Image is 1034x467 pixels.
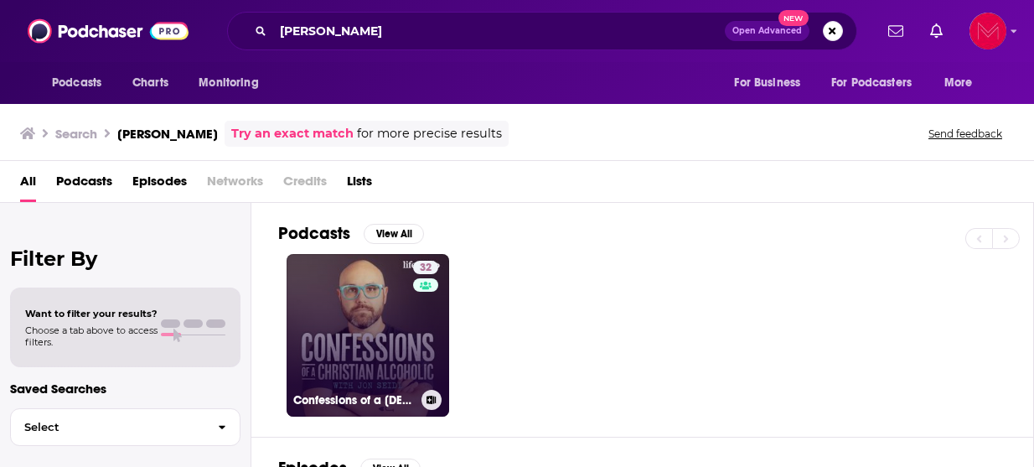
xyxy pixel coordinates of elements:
button: open menu [187,67,280,99]
span: Select [11,422,204,433]
input: Search podcasts, credits, & more... [273,18,725,44]
button: open menu [933,67,994,99]
span: Choose a tab above to access filters. [25,324,158,348]
span: Logged in as Pamelamcclure [969,13,1006,49]
p: Saved Searches [10,381,240,397]
a: All [20,168,36,202]
span: 32 [420,260,432,277]
h2: Filter By [10,246,240,271]
button: open menu [40,67,123,99]
button: Select [10,408,240,446]
h3: [PERSON_NAME] [117,126,218,142]
a: Show notifications dropdown [923,17,949,45]
button: open menu [820,67,936,99]
a: 32Confessions of a [DEMOGRAPHIC_DATA] Alcoholic with [PERSON_NAME] [287,254,449,417]
button: Send feedback [923,127,1007,141]
span: New [778,10,809,26]
a: Try an exact match [231,124,354,143]
button: View All [364,224,424,244]
img: Podchaser - Follow, Share and Rate Podcasts [28,15,189,47]
a: PodcastsView All [278,223,424,244]
span: Want to filter your results? [25,308,158,319]
div: Search podcasts, credits, & more... [227,12,857,50]
a: Episodes [132,168,187,202]
a: Podcasts [56,168,112,202]
span: Networks [207,168,263,202]
span: Podcasts [52,71,101,95]
a: Show notifications dropdown [881,17,910,45]
button: Open AdvancedNew [725,21,809,41]
h3: Confessions of a [DEMOGRAPHIC_DATA] Alcoholic with [PERSON_NAME] [293,393,415,407]
span: For Podcasters [831,71,912,95]
button: Show profile menu [969,13,1006,49]
span: Charts [132,71,168,95]
a: 32 [413,261,438,274]
span: For Business [734,71,800,95]
h2: Podcasts [278,223,350,244]
span: Open Advanced [732,27,802,35]
span: Monitoring [199,71,258,95]
img: User Profile [969,13,1006,49]
a: Charts [121,67,178,99]
span: More [944,71,973,95]
a: Lists [347,168,372,202]
span: for more precise results [357,124,502,143]
button: open menu [722,67,821,99]
span: Credits [283,168,327,202]
h3: Search [55,126,97,142]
